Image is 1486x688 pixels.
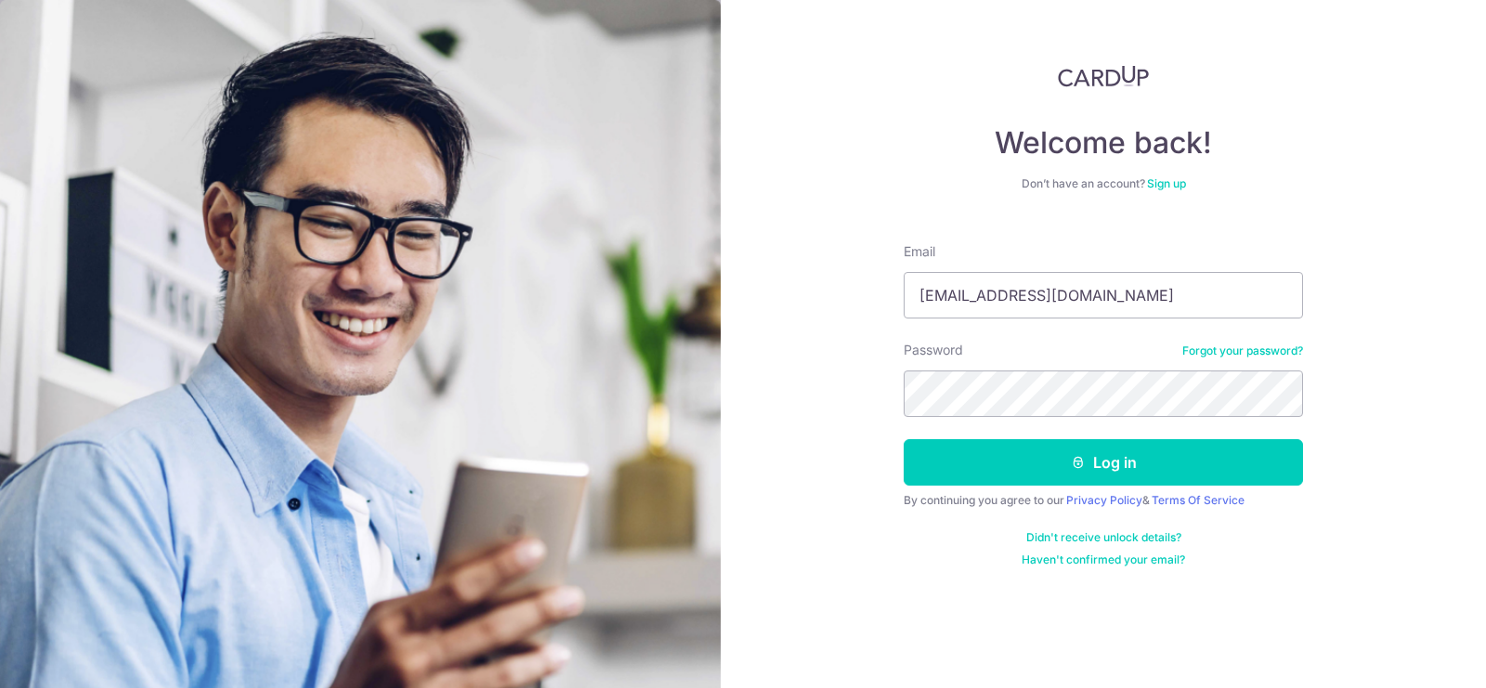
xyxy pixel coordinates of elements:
a: Didn't receive unlock details? [1026,530,1181,545]
label: Password [904,341,963,359]
a: Sign up [1147,176,1186,190]
img: CardUp Logo [1058,65,1149,87]
label: Email [904,242,935,261]
div: By continuing you agree to our & [904,493,1303,508]
a: Forgot your password? [1182,344,1303,358]
a: Terms Of Service [1152,493,1245,507]
a: Privacy Policy [1066,493,1142,507]
h4: Welcome back! [904,124,1303,162]
a: Haven't confirmed your email? [1022,552,1185,567]
button: Log in [904,439,1303,486]
div: Don’t have an account? [904,176,1303,191]
input: Enter your Email [904,272,1303,318]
